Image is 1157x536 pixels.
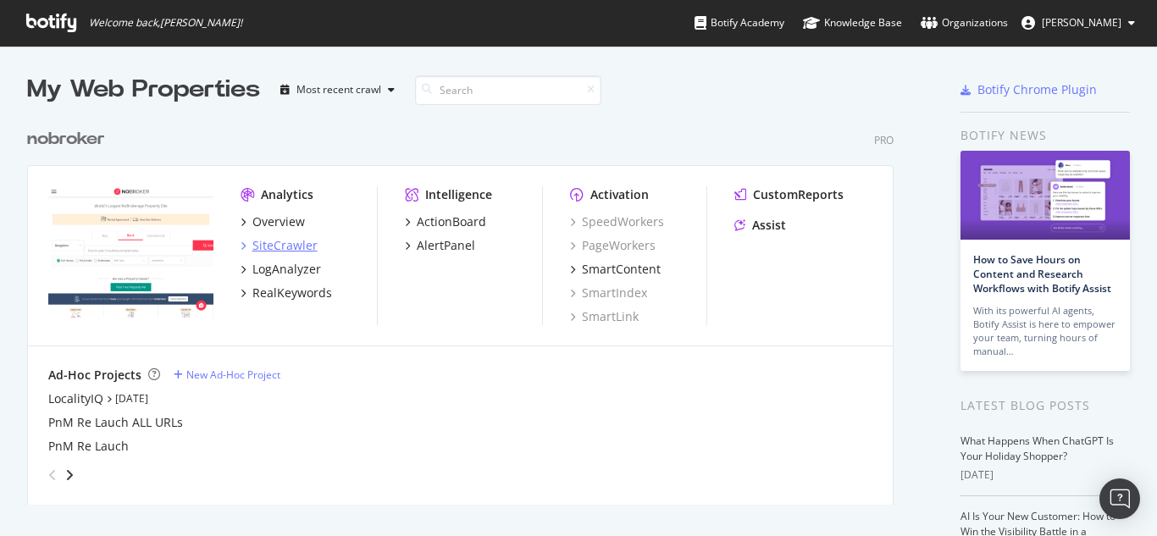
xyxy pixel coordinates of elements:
[274,76,401,103] button: Most recent crawl
[417,237,475,254] div: AlertPanel
[960,151,1130,240] img: How to Save Hours on Content and Research Workflows with Botify Assist
[415,75,601,105] input: Search
[241,261,321,278] a: LogAnalyzer
[590,186,649,203] div: Activation
[48,367,141,384] div: Ad-Hoc Projects
[734,217,786,234] a: Assist
[570,285,647,301] a: SmartIndex
[874,133,894,147] div: Pro
[48,414,183,431] a: PnM Re Lauch ALL URLs
[960,467,1130,483] div: [DATE]
[973,252,1111,296] a: How to Save Hours on Content and Research Workflows with Botify Assist
[252,261,321,278] div: LogAnalyzer
[570,237,656,254] a: PageWorkers
[1099,478,1140,519] div: Open Intercom Messenger
[973,304,1117,358] div: With its powerful AI agents, Botify Assist is here to empower your team, turning hours of manual…
[570,213,664,230] a: SpeedWorkers
[960,434,1114,463] a: What Happens When ChatGPT Is Your Holiday Shopper?
[27,73,260,107] div: My Web Properties
[174,367,280,382] a: New Ad-Hoc Project
[1008,9,1149,36] button: [PERSON_NAME]
[921,14,1008,31] div: Organizations
[27,127,105,152] div: nobroker
[241,237,318,254] a: SiteCrawler
[753,186,844,203] div: CustomReports
[252,213,305,230] div: Overview
[186,367,280,382] div: New Ad-Hoc Project
[296,85,381,95] div: Most recent crawl
[405,213,486,230] a: ActionBoard
[977,81,1097,98] div: Botify Chrome Plugin
[752,217,786,234] div: Assist
[582,261,661,278] div: SmartContent
[734,186,844,203] a: CustomReports
[570,261,661,278] a: SmartContent
[48,438,129,455] a: PnM Re Lauch
[48,390,103,407] a: LocalityIQ
[42,461,64,489] div: angle-left
[48,186,213,318] img: nobroker.com
[241,213,305,230] a: Overview
[695,14,784,31] div: Botify Academy
[960,81,1097,98] a: Botify Chrome Plugin
[803,14,902,31] div: Knowledge Base
[261,186,313,203] div: Analytics
[1042,15,1121,30] span: Rahul Tiwari
[252,237,318,254] div: SiteCrawler
[960,396,1130,415] div: Latest Blog Posts
[89,16,242,30] span: Welcome back, [PERSON_NAME] !
[252,285,332,301] div: RealKeywords
[570,308,639,325] a: SmartLink
[960,126,1130,145] div: Botify news
[27,127,112,152] a: nobroker
[417,213,486,230] div: ActionBoard
[425,186,492,203] div: Intelligence
[241,285,332,301] a: RealKeywords
[64,467,75,484] div: angle-right
[115,391,148,406] a: [DATE]
[27,107,907,505] div: grid
[405,237,475,254] a: AlertPanel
